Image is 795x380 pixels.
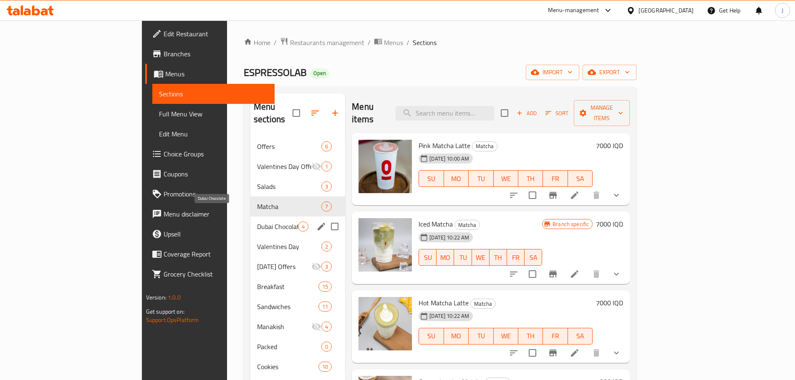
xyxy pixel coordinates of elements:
[257,262,311,272] span: [DATE] Offers
[321,342,332,352] div: items
[250,257,345,277] div: [DATE] Offers3
[396,106,494,121] input: search
[322,263,331,271] span: 3
[782,6,783,15] span: J
[518,328,543,345] button: TH
[384,38,403,48] span: Menus
[298,221,308,232] div: items
[524,265,541,283] span: Select to update
[518,170,543,187] button: TH
[257,342,321,352] span: Packed
[497,173,515,185] span: WE
[522,330,540,342] span: TH
[358,140,412,193] img: Pink Matcha Latte
[426,234,472,242] span: [DATE] 10:22 AM
[257,322,311,332] span: Manakish
[257,201,321,211] div: Matcha
[165,69,268,79] span: Menus
[145,224,275,244] a: Upsell
[470,299,496,309] div: Matcha
[310,68,329,78] div: Open
[152,104,275,124] a: Full Menu View
[493,252,504,264] span: TH
[570,269,580,279] a: Edit menu item
[250,196,345,216] div: Matcha7
[318,302,332,312] div: items
[257,282,318,292] div: Breakfast
[413,38,437,48] span: Sections
[583,65,636,80] button: export
[319,303,331,311] span: 11
[164,29,268,39] span: Edit Restaurant
[322,343,331,351] span: 0
[524,344,541,362] span: Select to update
[606,185,626,205] button: show more
[164,49,268,59] span: Branches
[290,38,364,48] span: Restaurants management
[540,107,574,120] span: Sort items
[543,264,563,284] button: Branch-specific-item
[571,330,589,342] span: SA
[606,264,626,284] button: show more
[406,38,409,48] li: /
[257,161,311,171] div: Valentines Day Offer
[315,220,328,233] button: edit
[318,362,332,372] div: items
[250,357,345,377] div: Cookies10
[568,170,593,187] button: SA
[422,252,433,264] span: SU
[611,348,621,358] svg: Show Choices
[325,103,345,123] button: Add section
[145,144,275,164] a: Choice Groups
[322,143,331,151] span: 6
[457,252,468,264] span: TU
[444,328,469,345] button: MO
[419,139,470,152] span: Pink Matcha Latte
[586,185,606,205] button: delete
[257,302,318,312] div: Sandwiches
[319,363,331,371] span: 10
[318,282,332,292] div: items
[571,173,589,185] span: SA
[426,312,472,320] span: [DATE] 10:22 AM
[164,269,268,279] span: Grocery Checklist
[454,249,472,266] button: TU
[472,173,490,185] span: TU
[159,109,268,119] span: Full Menu View
[471,299,495,309] span: Matcha
[164,189,268,199] span: Promotions
[368,38,371,48] li: /
[311,262,321,272] svg: Inactive section
[513,107,540,120] button: Add
[358,297,412,350] img: Hot Matcha Latte
[257,242,321,252] div: Valentines Day
[419,297,469,309] span: Hot Matcha Latte
[543,343,563,363] button: Branch-specific-item
[596,140,623,151] h6: 7000 IQD
[146,292,167,303] span: Version:
[497,330,515,342] span: WE
[159,129,268,139] span: Edit Menu
[472,249,490,266] button: WE
[469,170,493,187] button: TU
[543,107,570,120] button: Sort
[145,44,275,64] a: Branches
[546,173,564,185] span: FR
[574,100,630,126] button: Manage items
[257,221,298,232] span: Dubai Chocolate
[543,328,568,345] button: FR
[447,330,465,342] span: MO
[250,237,345,257] div: Valentines Day2
[513,107,540,120] span: Add item
[244,63,307,82] span: ESPRESSOLAB
[490,249,507,266] button: TH
[322,243,331,251] span: 2
[164,249,268,259] span: Coverage Report
[352,101,386,126] h2: Menu items
[437,249,454,266] button: MO
[419,170,444,187] button: SU
[321,161,332,171] div: items
[543,185,563,205] button: Branch-specific-item
[250,156,345,176] div: Valentines Day Offer1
